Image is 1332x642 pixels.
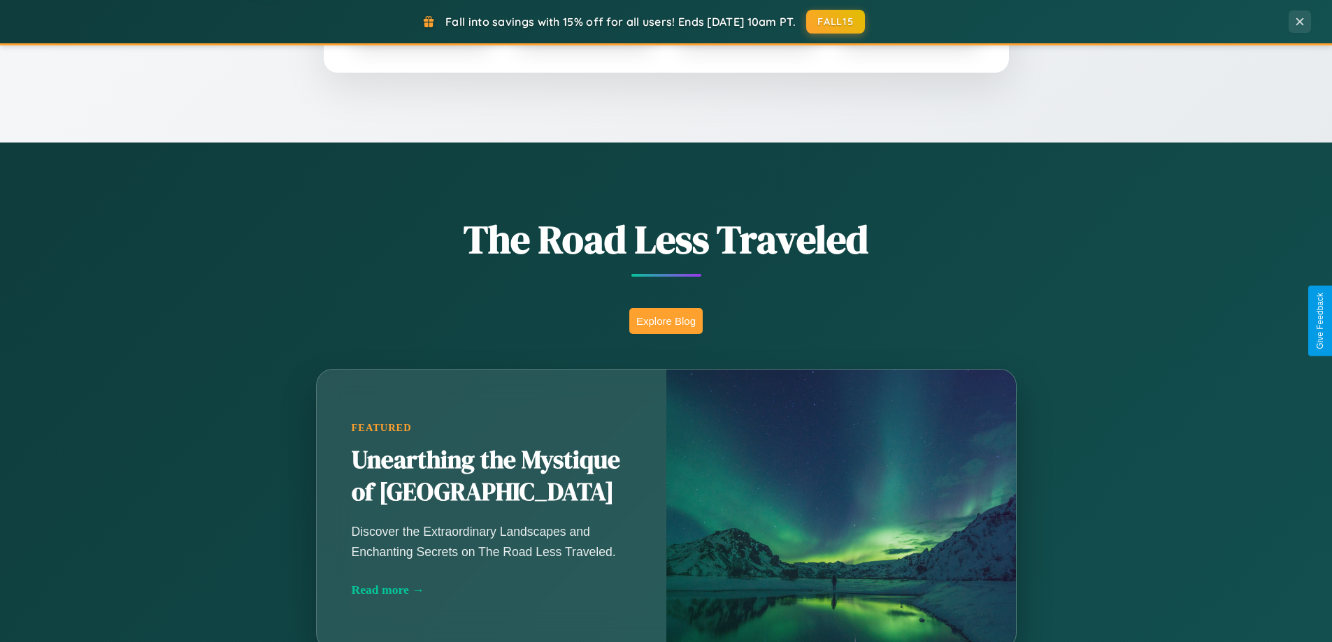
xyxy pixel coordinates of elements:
h1: The Road Less Traveled [247,212,1086,266]
div: Give Feedback [1315,293,1325,349]
p: Discover the Extraordinary Landscapes and Enchanting Secrets on The Road Less Traveled. [352,522,631,561]
span: Fall into savings with 15% off for all users! Ends [DATE] 10am PT. [445,15,796,29]
div: Read more → [352,583,631,597]
div: Featured [352,422,631,434]
button: FALL15 [806,10,865,34]
h2: Unearthing the Mystique of [GEOGRAPHIC_DATA] [352,444,631,509]
button: Explore Blog [629,308,703,334]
